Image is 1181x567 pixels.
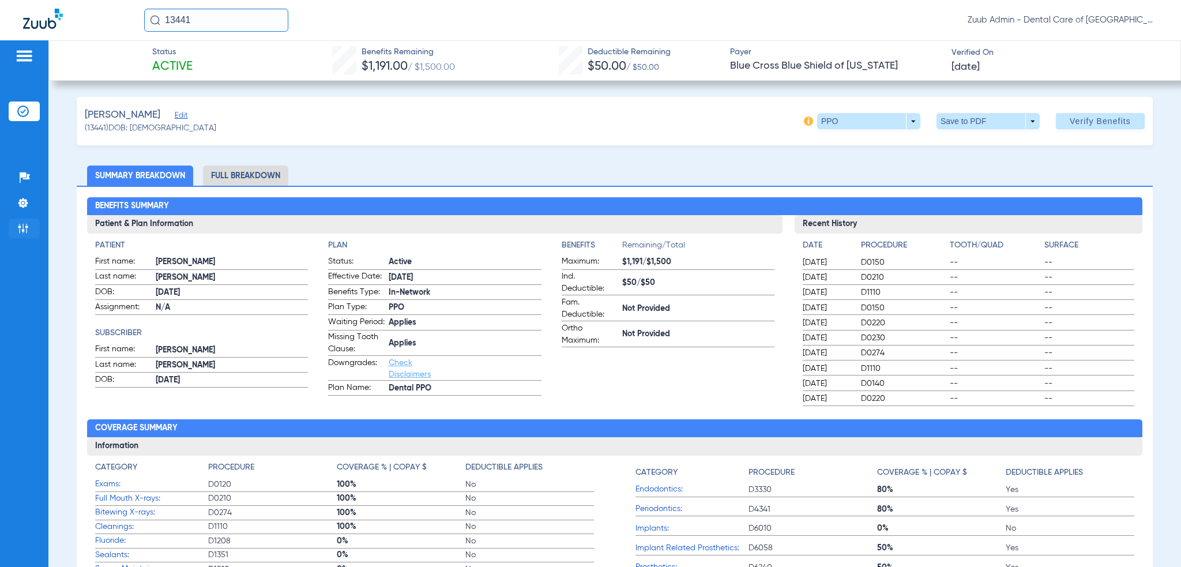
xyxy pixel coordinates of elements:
span: Yes [1006,484,1134,495]
span: Last name: [95,359,152,373]
span: [DATE] [803,272,851,283]
span: [DATE] [803,302,851,314]
span: No [465,549,594,561]
h4: Procedure [749,467,795,479]
li: Summary Breakdown [87,166,193,186]
li: Full Breakdown [203,166,288,186]
span: Ind. Deductible: [562,271,618,295]
h4: Surface [1044,239,1135,251]
span: Missing Tooth Clause: [328,331,385,355]
h4: Procedure [208,461,254,474]
span: 0% [337,549,465,561]
span: No [465,493,594,504]
app-breakdown-title: Tooth/Quad [950,239,1040,256]
h2: Benefits Summary [87,197,1143,216]
app-breakdown-title: Coverage % | Copay $ [877,461,1006,483]
span: D0210 [861,272,946,283]
app-breakdown-title: Category [95,461,208,478]
span: / $1,500.00 [408,63,455,72]
span: Waiting Period: [328,316,385,330]
app-breakdown-title: Category [635,461,749,483]
h4: Procedure [861,239,946,251]
span: D0274 [861,347,946,359]
span: -- [950,332,1040,344]
app-breakdown-title: Procedure [208,461,337,478]
span: Deductible Remaining [588,46,671,58]
h4: Patient [95,239,309,251]
span: [DATE] [156,374,309,386]
span: D1110 [208,521,337,532]
span: -- [950,272,1040,283]
span: [DATE] [156,287,309,299]
span: D0140 [861,378,946,389]
h4: Coverage % | Copay $ [337,461,427,474]
app-breakdown-title: Coverage % | Copay $ [337,461,465,478]
span: D0274 [208,507,337,519]
h4: Tooth/Quad [950,239,1040,251]
span: DOB: [95,286,152,300]
span: Active [152,59,193,75]
span: PPO [389,302,541,314]
app-breakdown-title: Benefits [562,239,622,256]
span: 80% [877,484,1006,495]
span: D1110 [861,363,946,374]
h4: Benefits [562,239,622,251]
span: -- [1044,257,1135,268]
span: -- [950,302,1040,314]
span: Assignment: [95,301,152,315]
span: 80% [877,504,1006,515]
span: Benefits Remaining [362,46,455,58]
span: D0220 [861,393,946,404]
span: [PERSON_NAME] [85,108,160,122]
span: D1208 [208,535,337,547]
span: Implant Related Prosthetics: [635,542,749,554]
app-breakdown-title: Date [803,239,851,256]
span: [DATE] [803,257,851,268]
span: Fam. Deductible: [562,296,618,321]
span: Zuub Admin - Dental Care of [GEOGRAPHIC_DATA] [968,14,1158,26]
h4: Deductible Applies [465,461,543,474]
h4: Category [95,461,137,474]
span: -- [1044,302,1135,314]
span: Status [152,46,193,58]
span: Active [389,256,541,268]
span: 100% [337,521,465,532]
h2: Coverage Summary [87,419,1143,438]
span: Periodontics: [635,503,749,515]
span: $50/$50 [622,277,775,289]
app-breakdown-title: Procedure [749,461,877,483]
span: Effective Date: [328,271,385,284]
span: Remaining/Total [622,239,775,256]
span: Cleanings: [95,521,208,533]
span: Status: [328,256,385,269]
span: No [465,507,594,519]
span: D0210 [208,493,337,504]
span: No [465,479,594,490]
span: No [465,535,594,547]
span: Not Provided [622,303,775,315]
span: -- [950,317,1040,329]
span: Verified On [951,47,1163,59]
span: $50.00 [588,61,626,73]
app-breakdown-title: Deductible Applies [465,461,594,478]
span: Endodontics: [635,483,749,495]
img: hamburger-icon [15,49,33,63]
span: D6010 [749,523,877,534]
span: Sealants: [95,549,208,561]
app-breakdown-title: Subscriber [95,327,309,339]
span: Plan Type: [328,301,385,315]
app-breakdown-title: Plan [328,239,541,251]
span: D0150 [861,257,946,268]
span: -- [1044,378,1135,389]
input: Search for patients [144,9,288,32]
span: $1,191.00 [362,61,408,73]
span: [PERSON_NAME] [156,344,309,356]
span: N/A [156,302,309,314]
app-breakdown-title: Surface [1044,239,1135,256]
h3: Recent History [795,215,1142,234]
span: Downgrades: [328,357,385,380]
span: -- [1044,272,1135,283]
span: Maximum: [562,256,618,269]
span: 0% [877,523,1006,534]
